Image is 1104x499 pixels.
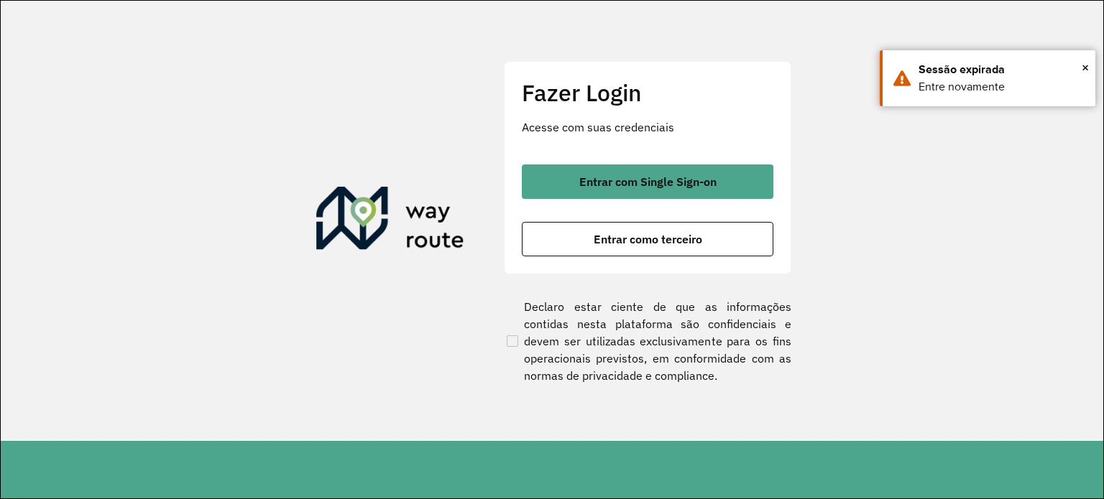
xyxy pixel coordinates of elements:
span: Entrar como terceiro [594,233,702,245]
span: × [1082,57,1089,78]
div: Entre novamente [919,78,1085,95]
button: button [522,164,773,199]
p: Acesse com suas credenciais [522,118,773,136]
h2: Fazer Login [522,79,773,106]
label: Declaro estar ciente de que as informações contidas nesta plataforma são confidenciais e devem se... [504,298,791,384]
img: Roteirizador AmbevTech [316,187,464,256]
span: Entrar com Single Sign-on [579,176,717,187]
button: Close [1082,57,1089,78]
div: Sessão expirada [919,61,1085,78]
button: button [522,222,773,256]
